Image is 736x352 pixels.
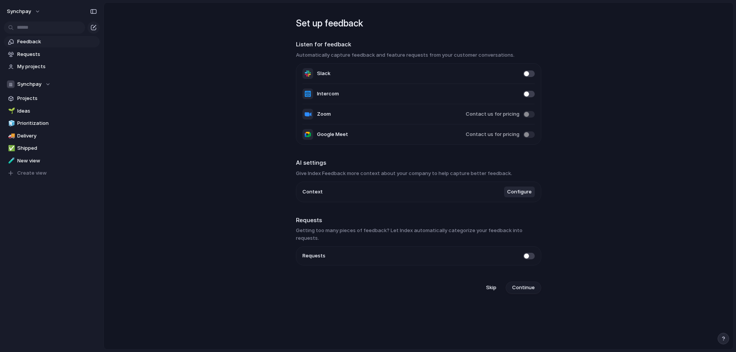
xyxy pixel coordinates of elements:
[17,63,97,70] span: My projects
[296,227,541,242] h3: Getting too many pieces of feedback? Let Index automatically categorize your feedback into requests.
[7,107,15,115] button: 🌱
[507,188,532,196] span: Configure
[506,282,541,294] button: Continue
[4,49,100,60] a: Requests
[4,130,100,142] a: 🚚Delivery
[4,142,100,154] a: ✅Shipped
[17,80,41,88] span: Synchpay
[296,170,541,177] h3: Give Index Feedback more context about your company to help capture better feedback.
[302,188,323,196] span: Context
[4,155,100,167] a: 🧪New view
[17,169,47,177] span: Create view
[317,110,331,118] span: Zoom
[486,284,496,291] span: Skip
[7,8,31,15] span: synchpay
[4,105,100,117] a: 🌱Ideas
[4,118,100,129] a: 🧊Prioritization
[302,252,325,260] span: Requests
[317,70,330,77] span: Slack
[4,93,100,104] a: Projects
[4,36,100,47] a: Feedback
[17,95,97,102] span: Projects
[296,216,541,225] h2: Requests
[17,120,97,127] span: Prioritization
[7,132,15,140] button: 🚚
[4,61,100,72] a: My projects
[296,159,541,167] h2: AI settings
[8,106,13,115] div: 🌱
[480,282,503,294] button: Skip
[8,156,13,165] div: 🧪
[296,51,541,59] h3: Automatically capture feedback and feature requests from your customer conversations.
[17,51,97,58] span: Requests
[8,144,13,153] div: ✅
[17,157,97,165] span: New view
[466,131,519,138] span: Contact us for pricing
[317,131,348,138] span: Google Meet
[317,90,339,98] span: Intercom
[17,107,97,115] span: Ideas
[504,187,535,197] button: Configure
[17,132,97,140] span: Delivery
[7,157,15,165] button: 🧪
[466,110,519,118] span: Contact us for pricing
[17,38,97,46] span: Feedback
[296,40,541,49] h2: Listen for feedback
[296,16,541,30] h1: Set up feedback
[512,284,535,291] span: Continue
[4,79,100,90] button: Synchpay
[8,131,13,140] div: 🚚
[3,5,44,18] button: synchpay
[17,144,97,152] span: Shipped
[7,120,15,127] button: 🧊
[4,167,100,179] button: Create view
[7,144,15,152] button: ✅
[8,119,13,128] div: 🧊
